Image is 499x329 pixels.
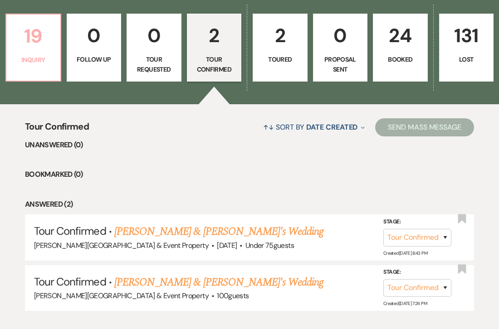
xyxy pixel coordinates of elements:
span: Created: [DATE] 8:43 PM [383,250,427,256]
p: Lost [445,54,488,64]
a: 0Proposal Sent [313,14,368,82]
button: Sort By Date Created [259,115,368,139]
li: Answered (2) [25,198,474,210]
p: Follow Up [73,54,116,64]
p: 0 [319,20,362,51]
span: Tour Confirmed [25,120,89,139]
span: Created: [DATE] 7:26 PM [383,300,427,306]
span: [PERSON_NAME][GEOGRAPHIC_DATA] & Event Property [34,291,209,300]
a: 0Follow Up [67,14,122,82]
span: Under 75 guests [245,241,294,250]
p: 0 [73,20,116,51]
li: Bookmarked (0) [25,169,474,180]
span: [PERSON_NAME][GEOGRAPHIC_DATA] & Event Property [34,241,209,250]
p: 24 [379,20,422,51]
a: [PERSON_NAME] & [PERSON_NAME]'s Wedding [114,223,324,240]
a: 0Tour Requested [127,14,181,82]
span: [DATE] [217,241,237,250]
a: 2Tour Confirmed [187,14,242,82]
p: 2 [193,20,236,51]
p: 131 [445,20,488,51]
p: Tour Confirmed [193,54,236,75]
button: Send Mass Message [375,118,474,136]
p: Inquiry [12,55,55,65]
span: 100 guests [217,291,249,300]
p: Toured [259,54,302,64]
a: 2Toured [253,14,308,82]
label: Stage: [383,217,451,227]
span: Tour Confirmed [34,224,106,238]
a: 131Lost [439,14,494,82]
p: 2 [259,20,302,51]
a: 24Booked [373,14,428,82]
p: 0 [132,20,176,51]
li: Unanswered (0) [25,139,474,151]
p: Tour Requested [132,54,176,75]
span: ↑↓ [263,122,274,132]
a: 19Inquiry [5,14,61,82]
p: Booked [379,54,422,64]
p: Proposal Sent [319,54,362,75]
label: Stage: [383,267,451,277]
p: 19 [12,21,55,51]
span: Tour Confirmed [34,275,106,289]
span: Date Created [306,122,357,132]
a: [PERSON_NAME] & [PERSON_NAME]'s Wedding [114,274,324,290]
